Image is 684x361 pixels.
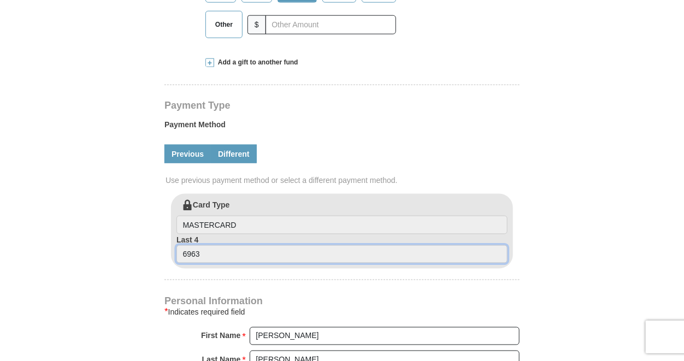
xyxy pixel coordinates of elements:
[164,306,520,319] div: Indicates required field
[164,145,211,163] a: Previous
[166,175,521,186] span: Use previous payment method or select a different payment method.
[176,234,508,264] label: Last 4
[247,15,266,34] span: $
[164,297,520,305] h4: Personal Information
[164,101,520,110] h4: Payment Type
[211,145,257,163] a: Different
[176,245,508,264] input: Last 4
[210,16,238,33] span: Other
[176,199,508,234] label: Card Type
[266,15,396,34] input: Other Amount
[164,119,520,135] label: Payment Method
[201,328,240,344] strong: First Name
[214,58,298,67] span: Add a gift to another fund
[176,216,508,234] input: Card Type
